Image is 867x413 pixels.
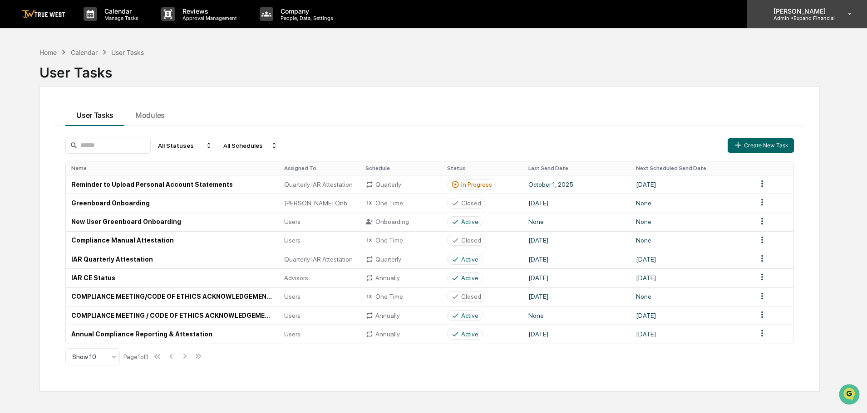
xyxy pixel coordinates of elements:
[631,231,751,250] td: None
[31,78,115,86] div: We're available if you need us!
[9,69,25,86] img: 1746055101610-c473b297-6a78-478c-a979-82029cc54cd1
[523,268,631,287] td: [DATE]
[461,330,478,338] div: Active
[365,199,436,207] div: One Time
[39,57,820,81] div: User Tasks
[631,325,751,343] td: [DATE]
[631,306,751,325] td: [DATE]
[5,128,61,144] a: 🔎Data Lookup
[71,49,98,56] div: Calendar
[461,181,492,188] div: In Progress
[631,194,751,212] td: None
[284,293,300,300] span: Users
[523,194,631,212] td: [DATE]
[62,111,116,127] a: 🗄️Attestations
[154,138,216,153] div: All Statuses
[631,268,751,287] td: [DATE]
[66,115,73,122] div: 🗄️
[154,72,165,83] button: Start new chat
[461,199,481,207] div: Closed
[523,287,631,306] td: [DATE]
[461,256,478,263] div: Active
[365,274,436,282] div: Annually
[838,383,862,408] iframe: Open customer support
[461,274,478,282] div: Active
[66,175,279,194] td: Reminder to Upload Personal Account Statements
[523,325,631,343] td: [DATE]
[461,312,478,319] div: Active
[273,7,338,15] p: Company
[75,114,113,123] span: Attestations
[66,287,279,306] td: COMPLIANCE MEETING/CODE OF ETHICS ACKNOWLEDGEMENT FORM
[442,161,523,175] th: Status
[284,199,355,207] span: [PERSON_NAME] Onboarding
[66,250,279,268] td: IAR Quarterly Attestation
[66,231,279,250] td: Compliance Manual Attestation
[66,213,279,231] td: New User Greenboard Onboarding
[284,330,300,338] span: Users
[461,293,481,300] div: Closed
[111,49,144,56] div: User Tasks
[284,312,300,319] span: Users
[66,306,279,325] td: COMPLIANCE MEETING / CODE OF ETHICS ACKNOWLEDGEMENT FORM
[728,138,794,153] button: Create New Task
[631,161,751,175] th: Next Scheduled Send Date
[9,19,165,34] p: How can we help?
[284,218,300,225] span: Users
[523,175,631,194] td: October 1, 2025
[18,131,57,141] span: Data Lookup
[18,114,59,123] span: Preclearance
[175,15,241,21] p: Approval Management
[22,10,65,19] img: logo
[31,69,149,78] div: Start new chat
[66,268,279,287] td: IAR CE Status
[273,15,338,21] p: People, Data, Settings
[9,132,16,140] div: 🔎
[284,181,353,188] span: Quarterly IAR Attestation
[64,153,110,160] a: Powered byPylon
[284,274,308,282] span: Advisors
[284,256,353,263] span: Quarterly IAR Attestation
[365,218,436,226] div: Onboarding
[39,49,57,56] div: Home
[365,255,436,263] div: Quarterly
[631,287,751,306] td: None
[365,311,436,320] div: Annually
[523,213,631,231] td: None
[66,194,279,212] td: Greenboard Onboarding
[766,15,835,21] p: Admin • Expand Financial
[365,330,436,338] div: Annually
[220,138,281,153] div: All Schedules
[90,154,110,160] span: Pylon
[523,231,631,250] td: [DATE]
[766,7,835,15] p: [PERSON_NAME]
[365,180,436,189] div: Quarterly
[523,306,631,325] td: None
[461,237,481,244] div: Closed
[631,213,751,231] td: None
[65,102,124,126] button: User Tasks
[631,175,751,194] td: [DATE]
[365,292,436,301] div: One Time
[66,325,279,343] td: Annual Compliance Reporting & Attestation
[360,161,441,175] th: Schedule
[5,111,62,127] a: 🖐️Preclearance
[279,161,360,175] th: Assigned To
[365,236,436,244] div: One Time
[284,237,300,244] span: Users
[175,7,241,15] p: Reviews
[97,15,143,21] p: Manage Tasks
[123,353,148,360] div: Page 1 of 1
[461,218,478,225] div: Active
[66,161,279,175] th: Name
[124,102,176,126] button: Modules
[631,250,751,268] td: [DATE]
[523,250,631,268] td: [DATE]
[97,7,143,15] p: Calendar
[523,161,631,175] th: Last Send Date
[9,115,16,122] div: 🖐️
